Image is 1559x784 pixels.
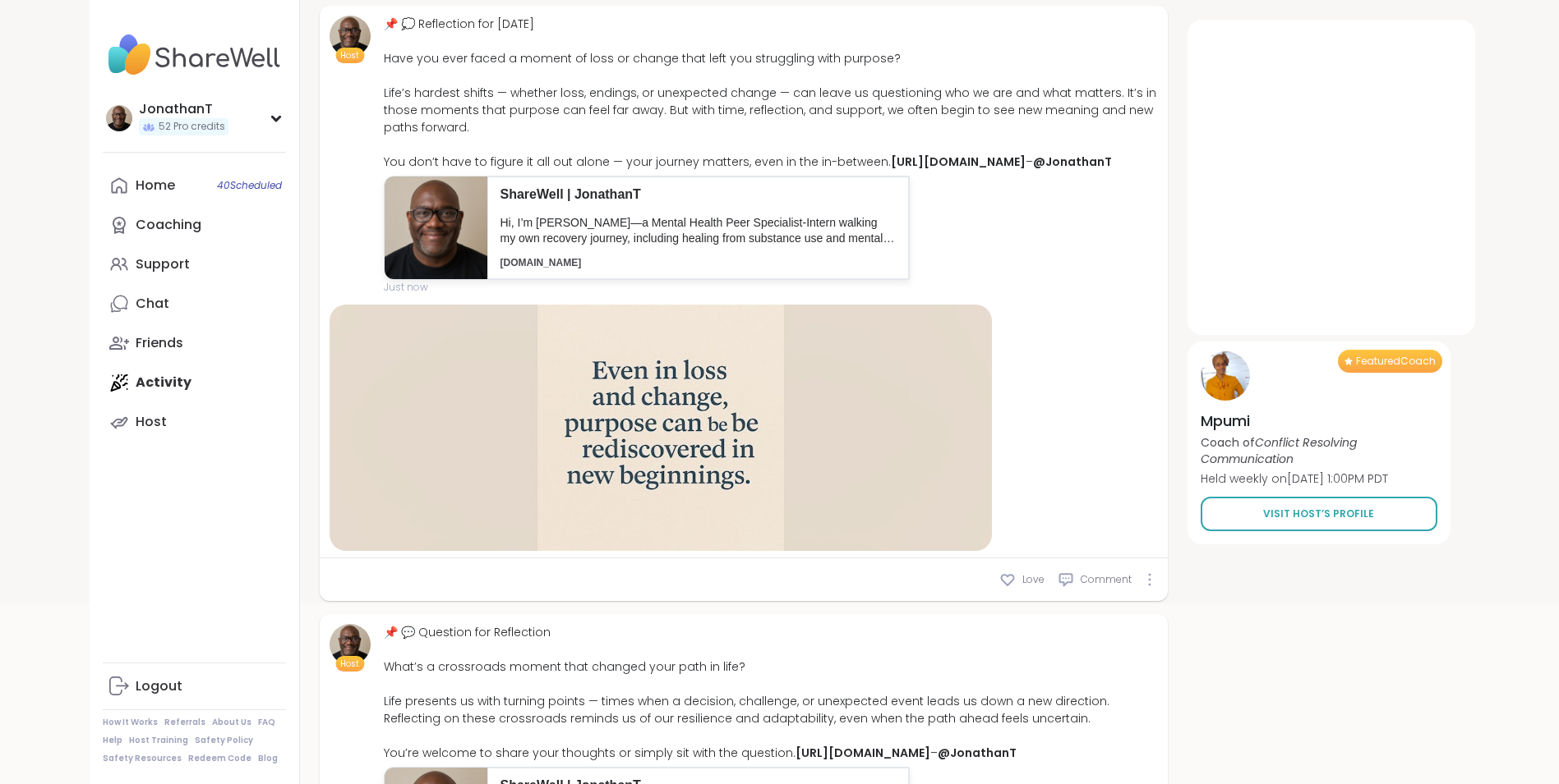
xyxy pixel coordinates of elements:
a: Redeem Code [188,753,251,764]
img: JonathanT [106,105,132,131]
img: JonathanT [330,16,371,57]
img: ShareWell Nav Logo [103,26,286,84]
a: @JonathanT [1033,154,1112,170]
a: Coaching [103,205,286,245]
div: Host [136,413,167,431]
a: [URL][DOMAIN_NAME] [796,745,930,761]
a: Host [103,402,286,442]
a: Home40Scheduled [103,166,286,205]
h4: Mpumi [1201,410,1437,431]
span: Host [340,658,359,670]
a: How It Works [103,717,158,728]
a: Visit Host’s Profile [1201,497,1437,531]
a: Help [103,735,122,746]
p: [DOMAIN_NAME] [500,256,896,270]
div: JonathanT [139,100,228,118]
a: @JonathanT [938,745,1017,761]
a: Host Training [129,735,188,746]
span: Visit Host’s Profile [1263,507,1374,521]
a: ShareWell | JonathanTHi, I’m [PERSON_NAME]—a Mental Health Peer Specialist-Intern walking my own ... [384,176,910,280]
a: Friends [103,323,286,363]
div: Chat [136,295,169,313]
a: Referrals [164,717,205,728]
div: Support [136,255,190,273]
i: Conflict Resolving Communication [1201,434,1357,467]
img: 0e2c5150-e31e-4b6a-957d-4a0a3cea2a65 [385,177,487,279]
a: Blog [258,753,278,764]
p: Held weekly on [DATE] 1:00PM PDT [1201,470,1437,487]
a: About Us [212,717,251,728]
a: Safety Resources [103,753,182,764]
p: ShareWell | JonathanT [500,186,896,204]
p: Hi, I’m [PERSON_NAME]—a Mental Health Peer Specialist-Intern walking my own recovery journey, inc... [500,215,896,247]
img: JonathanT [330,624,371,665]
p: Coach of [1201,434,1437,467]
div: Coaching [136,216,201,234]
span: 52 Pro credits [159,120,225,134]
div: 📌 💬 Question for Reflection What’s a crossroads moment that changed your path in life? Life prese... [384,624,1158,762]
span: Just now [384,280,1158,295]
div: Home [136,177,175,195]
a: [URL][DOMAIN_NAME] [891,154,1026,170]
a: FAQ [258,717,275,728]
a: Chat [103,284,286,323]
div: 📌 💭 Reflection for [DATE] Have you ever faced a moment of loss or change that left you struggling... [384,16,1158,171]
a: Logout [103,667,286,706]
span: Comment [1081,572,1132,587]
div: Friends [136,334,183,352]
div: Logout [136,677,182,695]
span: Host [340,49,359,62]
span: Love [1022,572,1045,587]
span: Featured Coach [1356,355,1436,368]
img: Mpumi [1201,351,1250,401]
span: 40 Scheduled [217,179,282,192]
a: Support [103,245,286,284]
a: Safety Policy [195,735,253,746]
